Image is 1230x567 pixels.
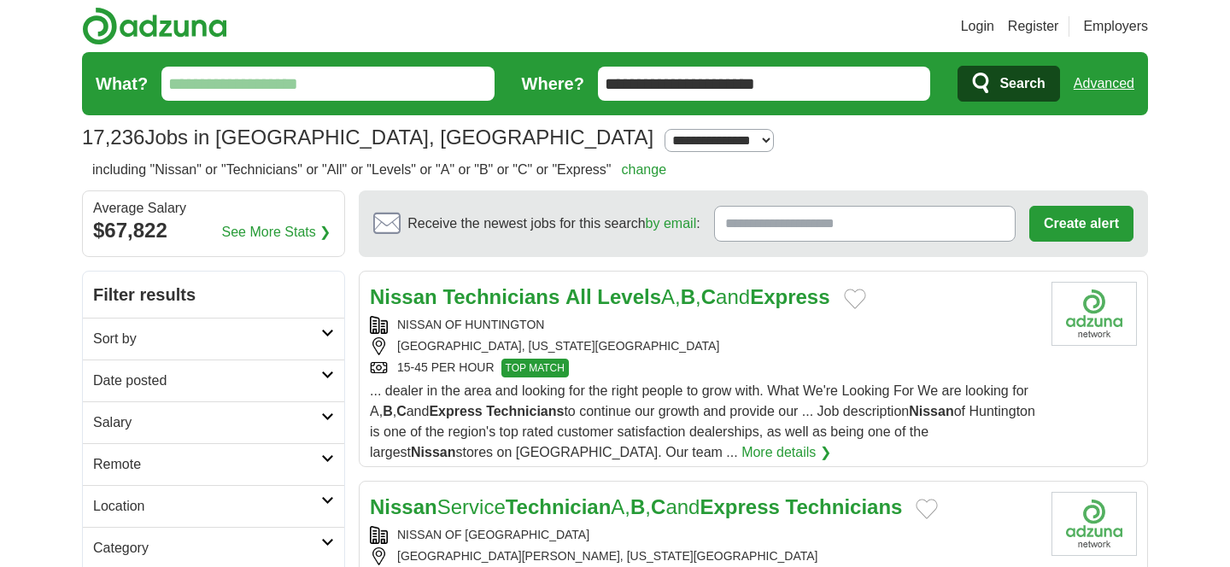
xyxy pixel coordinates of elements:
a: See More Stats ❯ [222,222,331,243]
label: Where? [522,71,584,96]
strong: B [383,404,393,418]
a: Remote [83,443,344,485]
div: [GEOGRAPHIC_DATA][PERSON_NAME], [US_STATE][GEOGRAPHIC_DATA] [370,547,1038,565]
div: 15-45 PER HOUR [370,359,1038,377]
strong: Technicians [442,285,559,308]
a: Nissan Technicians All LevelsA,B,CandExpress [370,285,830,308]
a: by email [646,216,697,231]
strong: Nissan [370,285,437,308]
span: ... dealer in the area and looking for the right people to grow with. What We're Looking For We a... [370,383,1035,459]
strong: Express [429,404,482,418]
span: 17,236 [82,122,144,153]
span: TOP MATCH [501,359,569,377]
div: NISSAN OF HUNTINGTON [370,316,1038,334]
h2: Date posted [93,371,321,391]
strong: C [651,495,665,518]
a: Advanced [1074,67,1134,101]
strong: Technicians [786,495,903,518]
strong: Express [750,285,829,308]
h2: Filter results [83,272,344,318]
div: $67,822 [93,215,334,246]
a: Location [83,485,344,527]
h2: Remote [93,454,321,475]
strong: Nissan [909,404,953,418]
img: Adzuna logo [82,7,227,45]
h1: Jobs in [GEOGRAPHIC_DATA], [GEOGRAPHIC_DATA] [82,126,653,149]
div: NISSAN OF [GEOGRAPHIC_DATA] [370,526,1038,544]
button: Create alert [1029,206,1133,242]
strong: Technicians [486,404,564,418]
h2: Category [93,538,321,558]
h2: Location [93,496,321,517]
a: Employers [1083,16,1148,37]
button: Add to favorite jobs [916,499,938,519]
img: Company logo [1051,282,1137,346]
img: Company logo [1051,492,1137,556]
button: Search [958,66,1059,102]
button: Add to favorite jobs [844,289,866,309]
strong: C [396,404,407,418]
h2: Sort by [93,329,321,349]
a: NissanServiceTechnicianA,B,CandExpress Technicians [370,495,902,518]
strong: C [701,285,716,308]
strong: B [630,495,645,518]
h2: including "Nissan" or "Technicians" or "All" or "Levels" or "A" or "B" or "C" or "Express" [92,160,666,180]
a: Date posted [83,359,344,401]
span: Search [999,67,1045,101]
a: change [622,162,667,177]
span: Receive the newest jobs for this search : [407,213,700,234]
a: Login [961,16,994,37]
strong: Express [700,495,779,518]
strong: Nissan [370,495,437,518]
a: More details ❯ [741,442,831,463]
a: Salary [83,401,344,443]
a: Register [1008,16,1059,37]
div: Average Salary [93,202,334,215]
h2: Salary [93,412,321,433]
strong: Levels [597,285,661,308]
label: What? [96,71,148,96]
div: [GEOGRAPHIC_DATA], [US_STATE][GEOGRAPHIC_DATA] [370,337,1038,355]
a: Sort by [83,318,344,359]
strong: B [681,285,695,308]
strong: All [565,285,592,308]
strong: Nissan [411,445,455,459]
strong: Technician [506,495,612,518]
